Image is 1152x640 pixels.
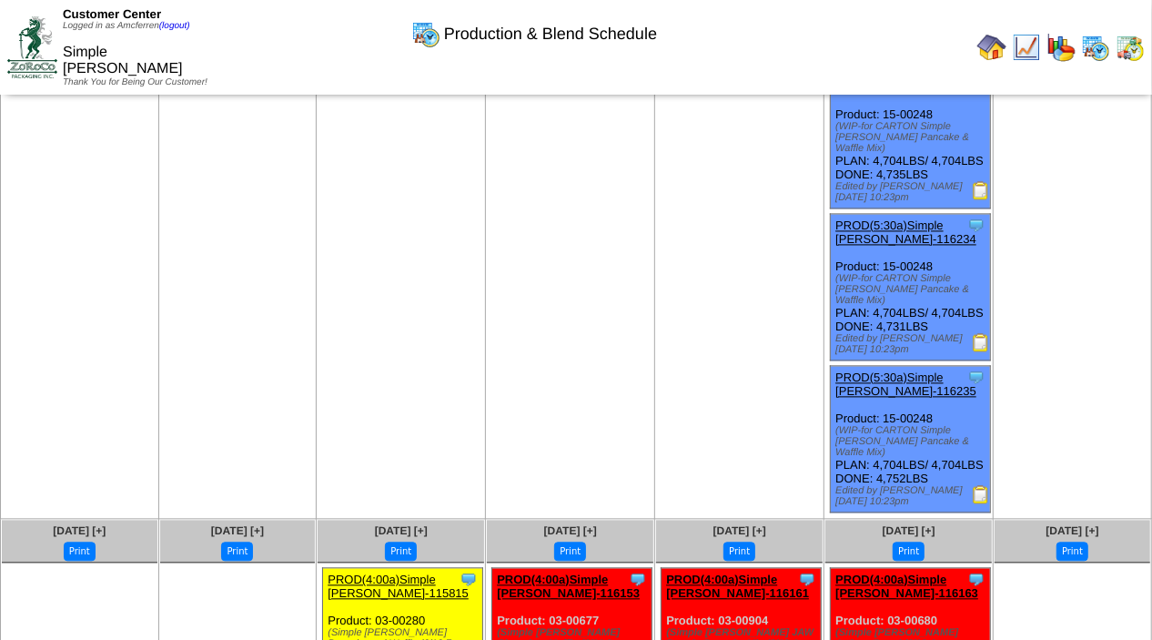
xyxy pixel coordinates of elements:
img: Tooltip [798,570,816,588]
div: Edited by [PERSON_NAME] [DATE] 10:23pm [835,333,990,355]
img: Tooltip [460,570,478,588]
img: Production Report [972,485,990,503]
button: Print [893,542,925,561]
button: Print [64,542,96,561]
span: Logged in as Amcferren [63,21,190,31]
button: Print [554,542,586,561]
img: Production Report [972,181,990,199]
div: Edited by [PERSON_NAME] [DATE] 10:23pm [835,181,990,203]
img: Production Report [972,333,990,351]
div: Product: 15-00248 PLAN: 4,704LBS / 4,704LBS DONE: 4,752LBS [831,366,991,513]
a: [DATE] [+] [883,524,935,537]
a: [DATE] [+] [713,524,766,537]
img: line_graph.gif [1012,33,1041,62]
img: home.gif [977,33,1006,62]
a: (logout) [159,21,190,31]
a: [DATE] [+] [544,524,597,537]
div: (WIP-for CARTON Simple [PERSON_NAME] Pancake & Waffle Mix) [835,273,990,306]
div: Edited by [PERSON_NAME] [DATE] 10:23pm [835,485,990,507]
a: [DATE] [+] [375,524,428,537]
img: Tooltip [967,368,985,386]
img: Tooltip [629,570,647,588]
div: Product: 15-00248 PLAN: 4,704LBS / 4,704LBS DONE: 4,735LBS [831,62,991,208]
img: Tooltip [967,570,985,588]
img: calendarprod.gif [411,19,440,48]
img: graph.gif [1046,33,1076,62]
a: PROD(5:30a)Simple [PERSON_NAME]-116234 [835,218,976,246]
div: (WIP-for CARTON Simple [PERSON_NAME] Pancake & Waffle Mix) [835,121,990,154]
a: [DATE] [+] [1046,524,1099,537]
img: calendarinout.gif [1116,33,1145,62]
a: PROD(5:30a)Simple [PERSON_NAME]-116235 [835,371,976,398]
div: (WIP-for CARTON Simple [PERSON_NAME] Pancake & Waffle Mix) [835,425,990,458]
span: Customer Center [63,7,161,21]
button: Print [1056,542,1088,561]
a: PROD(4:00a)Simple [PERSON_NAME]-116161 [666,573,809,600]
a: [DATE] [+] [53,524,106,537]
div: Product: 15-00248 PLAN: 4,704LBS / 4,704LBS DONE: 4,731LBS [831,214,991,361]
a: [DATE] [+] [211,524,264,537]
img: ZoRoCo_Logo(Green%26Foil)%20jpg.webp [7,16,57,77]
a: PROD(4:00a)Simple [PERSON_NAME]-116153 [497,573,640,600]
button: Print [221,542,253,561]
span: Simple [PERSON_NAME] [63,45,183,76]
img: Tooltip [967,216,985,234]
a: PROD(4:00a)Simple [PERSON_NAME]-116163 [835,573,978,600]
span: Production & Blend Schedule [444,25,657,44]
span: Thank You for Being Our Customer! [63,77,207,87]
a: PROD(4:00a)Simple [PERSON_NAME]-115815 [328,573,469,600]
button: Print [385,542,417,561]
button: Print [723,542,755,561]
img: calendarprod.gif [1081,33,1110,62]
